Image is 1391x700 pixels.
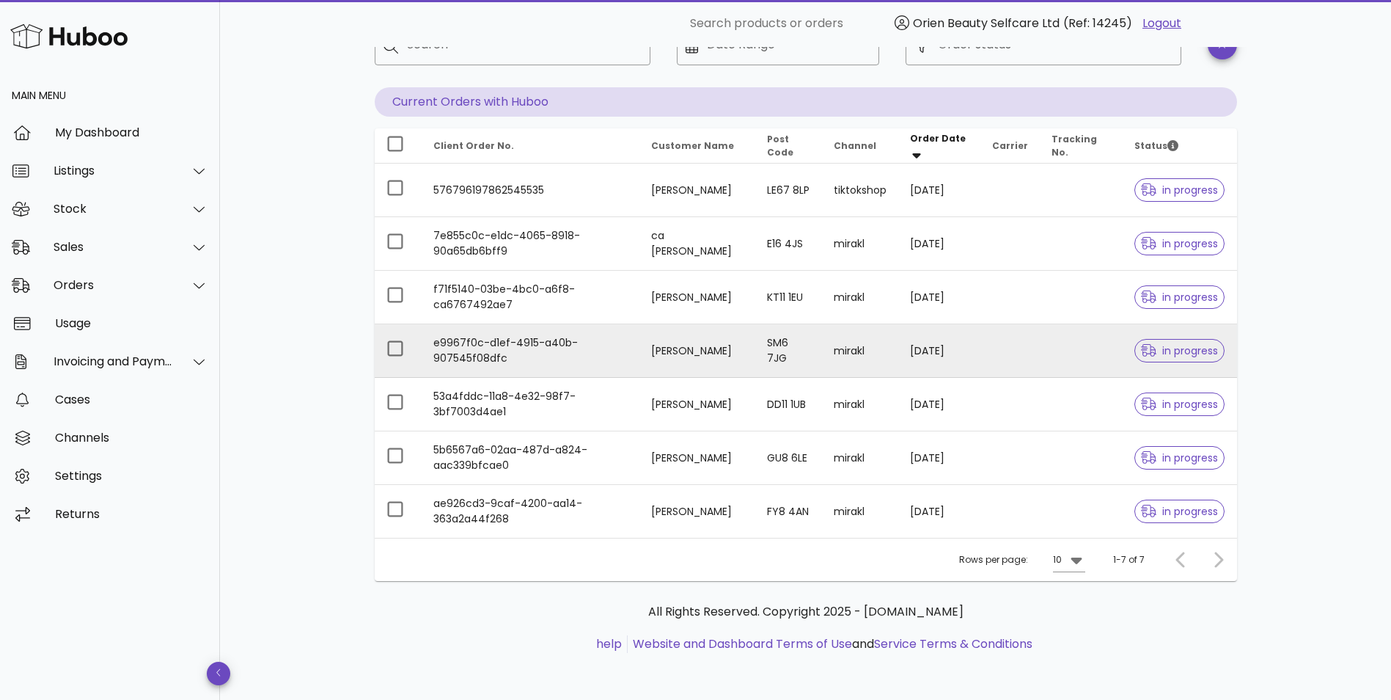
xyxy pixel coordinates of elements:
a: help [596,635,622,652]
td: [PERSON_NAME] [639,164,755,217]
span: Status [1134,139,1178,152]
td: ca [PERSON_NAME] [639,217,755,271]
span: in progress [1141,292,1219,302]
th: Tracking No. [1040,128,1122,164]
span: Post Code [767,133,793,158]
a: Logout [1142,15,1181,32]
td: KT11 1EU [755,271,822,324]
td: 7e855c0c-e1dc-4065-8918-90a65db6bff9 [422,217,640,271]
td: [DATE] [898,271,980,324]
span: Channel [834,139,876,152]
img: Huboo Logo [10,21,128,52]
th: Carrier [980,128,1040,164]
td: mirakl [822,431,898,485]
div: Rows per page: [959,539,1085,581]
div: 10 [1053,553,1062,566]
th: Channel [822,128,898,164]
td: [DATE] [898,431,980,485]
a: Website and Dashboard Terms of Use [633,635,852,652]
span: Carrier [992,139,1028,152]
div: Settings [55,469,208,483]
p: Current Orders with Huboo [375,87,1237,117]
div: Returns [55,507,208,521]
td: E16 4JS [755,217,822,271]
td: mirakl [822,378,898,431]
td: mirakl [822,324,898,378]
span: Client Order No. [433,139,514,152]
span: (Ref: 14245) [1063,15,1132,32]
span: in progress [1141,453,1219,463]
td: [PERSON_NAME] [639,431,755,485]
li: and [628,635,1032,653]
td: 53a4fddc-11a8-4e32-98f7-3bf7003d4ae1 [422,378,640,431]
span: in progress [1141,238,1219,249]
div: Channels [55,431,208,445]
div: Listings [54,164,173,178]
td: [PERSON_NAME] [639,271,755,324]
td: mirakl [822,485,898,538]
th: Order Date: Sorted descending. Activate to remove sorting. [898,128,980,164]
th: Status [1123,128,1237,164]
td: [DATE] [898,324,980,378]
td: [DATE] [898,485,980,538]
td: SM6 7JG [755,324,822,378]
th: Client Order No. [422,128,640,164]
td: mirakl [822,271,898,324]
td: [PERSON_NAME] [639,378,755,431]
td: [DATE] [898,164,980,217]
span: Customer Name [651,139,734,152]
div: 1-7 of 7 [1113,553,1145,566]
div: Cases [55,393,208,406]
td: [DATE] [898,217,980,271]
td: 5b6567a6-02aa-487d-a824-aac339bfcae0 [422,431,640,485]
td: ae926cd3-9caf-4200-aa14-363a2a44f268 [422,485,640,538]
td: GU8 6LE [755,431,822,485]
th: Customer Name [639,128,755,164]
div: Invoicing and Payments [54,354,173,368]
span: in progress [1141,506,1219,517]
div: Stock [54,202,173,216]
td: tiktokshop [822,164,898,217]
span: Order Date [910,132,966,145]
span: in progress [1141,399,1219,409]
div: Sales [54,240,173,254]
div: 10Rows per page: [1053,548,1085,572]
span: Tracking No. [1051,133,1097,158]
div: My Dashboard [55,125,208,139]
td: e9967f0c-d1ef-4915-a40b-907545f08dfc [422,324,640,378]
td: 576796197862545535 [422,164,640,217]
td: FY8 4AN [755,485,822,538]
p: All Rights Reserved. Copyright 2025 - [DOMAIN_NAME] [386,603,1225,621]
td: mirakl [822,217,898,271]
div: Usage [55,316,208,330]
td: LE67 8LP [755,164,822,217]
span: in progress [1141,185,1219,195]
td: [PERSON_NAME] [639,324,755,378]
th: Post Code [755,128,822,164]
td: DD11 1UB [755,378,822,431]
span: Orien Beauty Selfcare Ltd [913,15,1060,32]
td: [PERSON_NAME] [639,485,755,538]
a: Service Terms & Conditions [874,635,1032,652]
span: in progress [1141,346,1219,356]
div: Orders [54,278,173,292]
td: f71f5140-03be-4bc0-a6f8-ca6767492ae7 [422,271,640,324]
td: [DATE] [898,378,980,431]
